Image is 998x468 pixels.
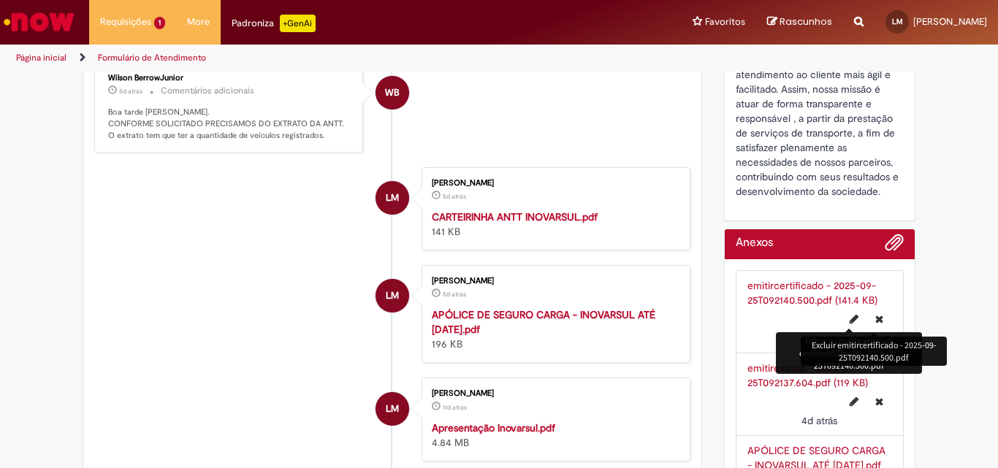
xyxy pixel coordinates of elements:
div: Excluir emitircertificado - 2025-09-25T092140.500.pdf [801,337,947,366]
div: Lucas Melo [376,392,409,426]
div: 4.84 MB [432,421,675,450]
a: Página inicial [16,52,66,64]
button: Editar nome de arquivo emitirextrato - 2025-09-25T092137.604.pdf [841,390,867,413]
div: [PERSON_NAME] [432,277,675,285]
span: LM [386,278,399,313]
p: Boa tarde [PERSON_NAME]. CONFORME SOLICITADO PRECISAMOS DO EXTRATO DA ANTT. O extrato tem que ter... [108,107,351,141]
span: 5d atrás [443,192,466,201]
div: Lucas Melo [376,181,409,215]
span: LM [386,180,399,215]
div: 196 KB [432,307,675,351]
a: CARTEIRINHA ANTT INOVARSUL.pdf [432,210,598,223]
button: Excluir emitirextrato - 2025-09-25T092137.604.pdf [866,390,892,413]
a: emitirextrato - 2025-09-25T092137.604.pdf (119 KB) [747,361,868,389]
time: 18/09/2025 16:33:26 [443,403,467,412]
button: Adicionar anexos [885,233,904,259]
span: LM [386,391,399,426]
div: Editar nome de arquivo emitircertificado - 2025-09-25T092140.500.pdf [776,332,922,374]
div: Lucas Melo [376,279,409,312]
time: 24/09/2025 16:15:26 [443,290,466,299]
small: Comentários adicionais [161,85,254,97]
span: [PERSON_NAME] [913,15,987,28]
time: 24/09/2025 17:25:02 [119,87,142,96]
time: 25/09/2025 15:22:16 [801,414,837,427]
button: Excluir emitircertificado - 2025-09-25T092140.500.pdf [866,307,892,331]
div: Wilson BerrowJunior [376,76,409,110]
button: Editar nome de arquivo emitircertificado - 2025-09-25T092140.500.pdf [841,307,867,331]
a: Formulário de Atendimento [98,52,206,64]
div: [PERSON_NAME] [432,179,675,188]
div: [PERSON_NAME] [432,389,675,398]
time: 24/09/2025 16:15:26 [443,192,466,201]
img: ServiceNow [1,7,77,37]
a: Apresentação Inovarsul.pdf [432,421,555,434]
span: WB [385,75,400,110]
div: 141 KB [432,210,675,239]
span: 5d atrás [119,87,142,96]
ul: Trilhas de página [11,45,655,72]
span: 4d atrás [801,414,837,427]
span: 5d atrás [443,290,466,299]
a: APÓLICE DE SEGURO CARGA - INOVARSUL ATÉ [DATE].pdf [432,308,655,336]
span: 11d atrás [443,403,467,412]
a: emitircertificado - 2025-09-25T092140.500.pdf (141.4 KB) [747,279,877,307]
h2: Anexos [736,237,773,250]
